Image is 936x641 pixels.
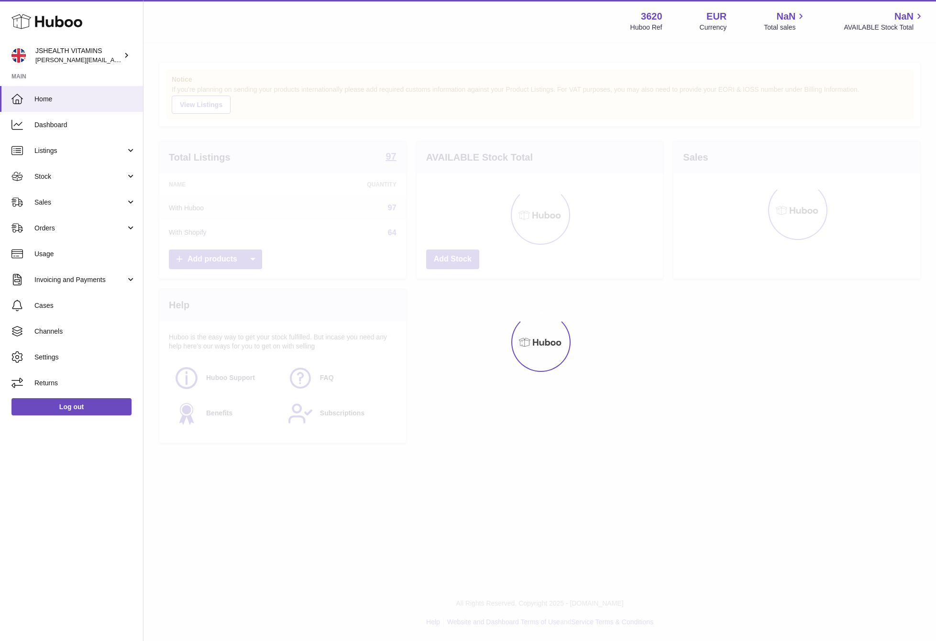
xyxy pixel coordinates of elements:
[34,353,136,362] span: Settings
[34,95,136,104] span: Home
[34,198,126,207] span: Sales
[34,327,136,336] span: Channels
[34,250,136,259] span: Usage
[11,48,26,63] img: francesca@jshealthvitamins.com
[894,10,914,23] span: NaN
[34,120,136,130] span: Dashboard
[35,56,192,64] span: [PERSON_NAME][EMAIL_ADDRESS][DOMAIN_NAME]
[641,10,662,23] strong: 3620
[776,10,795,23] span: NaN
[844,23,925,32] span: AVAILABLE Stock Total
[35,46,121,65] div: JSHEALTH VITAMINS
[630,23,662,32] div: Huboo Ref
[11,398,132,415] a: Log out
[844,10,925,32] a: NaN AVAILABLE Stock Total
[706,10,727,23] strong: EUR
[34,146,126,155] span: Listings
[34,224,126,233] span: Orders
[34,275,126,284] span: Invoicing and Payments
[34,301,136,310] span: Cases
[700,23,727,32] div: Currency
[34,172,126,181] span: Stock
[764,10,806,32] a: NaN Total sales
[34,379,136,388] span: Returns
[764,23,806,32] span: Total sales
